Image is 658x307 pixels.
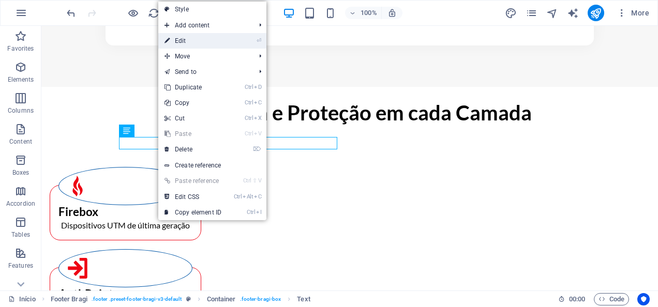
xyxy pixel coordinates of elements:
p: Features [8,262,33,270]
i: ⇧ [252,177,257,184]
p: Content [9,137,32,146]
a: CtrlAltCEdit CSS [158,189,228,205]
span: Click to select. Double-click to edit [297,293,310,305]
a: Click to cancel selection. Double-click to open Pages [8,293,36,305]
i: AI Writer [567,7,579,19]
i: Ctrl [245,130,253,137]
i: V [258,177,261,184]
i: I [256,209,261,216]
button: design [505,7,517,19]
span: Click to select. Double-click to edit [207,293,236,305]
button: Code [594,293,629,305]
span: : [576,295,578,303]
span: Click to select. Double-click to edit [51,293,87,305]
p: Tables [11,231,30,239]
p: Boxes [12,168,29,177]
span: . footer-bragi-box [240,293,281,305]
a: Send to [158,64,251,80]
i: Publish [590,7,602,19]
i: Ctrl [245,115,253,121]
a: CtrlICopy element ID [158,205,228,220]
i: ⏎ [257,37,261,44]
h6: Session time [558,293,586,305]
span: . footer .preset-footer-bragi-v3-default [92,293,182,305]
i: V [254,130,261,137]
p: Columns [8,106,34,115]
i: Alt [243,193,253,200]
i: On resize automatically adjust zoom level to fit chosen device. [387,8,397,18]
a: ⌦Delete [158,142,228,157]
h6: 100% [361,7,377,19]
nav: breadcrumb [51,293,310,305]
a: CtrlVPaste [158,126,228,142]
button: publish [588,5,604,21]
a: ⏎Edit [158,33,228,49]
i: D [254,84,261,90]
p: Elements [8,75,34,84]
a: CtrlDDuplicate [158,80,228,95]
i: Pages (Ctrl+Alt+S) [526,7,537,19]
i: Design (Ctrl+Alt+Y) [505,7,517,19]
p: Accordion [6,199,35,208]
i: Ctrl [247,209,255,216]
i: C [254,99,261,106]
button: text_generator [567,7,579,19]
i: C [254,193,261,200]
button: undo [65,7,77,19]
i: This element is a customizable preset [186,296,191,302]
i: Ctrl [245,84,253,90]
i: Ctrl [245,99,253,106]
button: reload [147,7,160,19]
i: X [254,115,261,121]
a: CtrlXCut [158,111,228,126]
i: Ctrl [243,177,251,184]
span: More [617,8,649,18]
span: 00 00 [569,293,585,305]
button: Click here to leave preview mode and continue editing [127,7,139,19]
a: Create reference [158,158,266,173]
a: Style [158,2,266,17]
i: ⌦ [253,146,261,152]
span: Code [599,293,624,305]
button: Usercentrics [637,293,650,305]
i: Ctrl [234,193,242,200]
i: Navigator [546,7,558,19]
button: pages [526,7,538,19]
span: Move [158,49,251,64]
i: Undo: Change text (Ctrl+Z) [65,7,77,19]
a: CtrlCCopy [158,95,228,111]
button: 100% [345,7,382,19]
a: Ctrl⇧VPaste reference [158,173,228,189]
button: navigator [546,7,559,19]
p: Favorites [7,44,34,53]
span: Add content [158,18,251,33]
button: More [612,5,653,21]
